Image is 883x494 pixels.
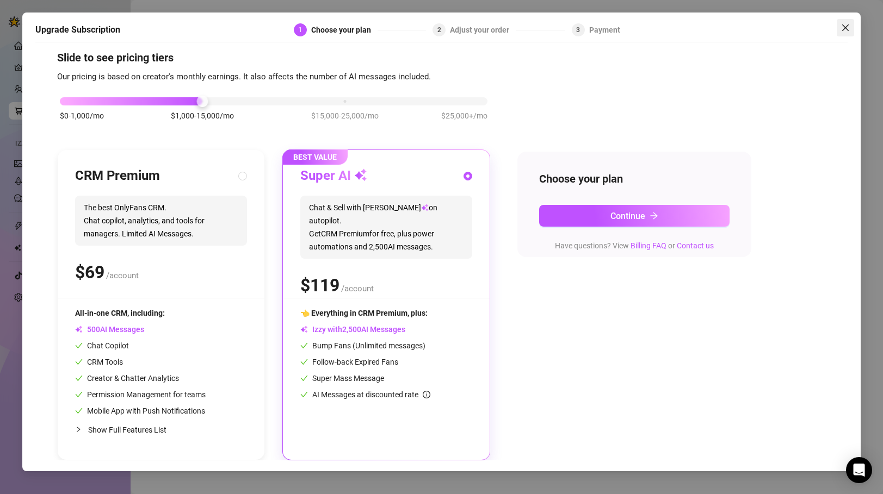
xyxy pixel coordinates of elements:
[437,26,441,34] span: 2
[441,110,487,122] span: $25,000+/mo
[75,262,104,283] span: $
[75,167,160,185] h3: CRM Premium
[75,391,83,398] span: check
[841,23,850,32] span: close
[300,196,472,259] span: Chat & Sell with [PERSON_NAME] on autopilot. Get CRM Premium for free, plus power automations and...
[300,341,425,350] span: Bump Fans (Unlimited messages)
[300,167,367,185] h3: Super AI
[106,271,139,280] span: /account
[631,241,666,250] a: Billing FAQ
[298,26,302,34] span: 1
[75,342,83,349] span: check
[75,309,165,317] span: All-in-one CRM, including:
[300,374,384,383] span: Super Mass Message
[576,26,580,34] span: 3
[650,211,658,220] span: arrow-right
[75,390,206,399] span: Permission Management for teams
[75,407,205,415] span: Mobile App with Push Notifications
[300,358,308,366] span: check
[450,23,516,36] div: Adjust your order
[75,374,83,382] span: check
[300,325,405,334] span: Izzy with AI Messages
[555,241,714,250] span: Have questions? View or
[171,110,234,122] span: $1,000-15,000/mo
[539,205,730,227] button: Continuearrow-right
[282,149,348,165] span: BEST VALUE
[300,391,308,398] span: check
[677,241,714,250] a: Contact us
[75,426,82,433] span: collapsed
[846,457,872,483] div: Open Intercom Messenger
[75,341,129,350] span: Chat Copilot
[300,309,428,317] span: 👈 Everything in CRM Premium, plus:
[75,358,83,366] span: check
[311,23,378,36] div: Choose your plan
[57,50,826,65] h4: Slide to see pricing tiers
[312,390,430,399] span: AI Messages at discounted rate
[423,391,430,398] span: info-circle
[75,325,144,334] span: AI Messages
[539,171,730,186] h4: Choose your plan
[589,23,620,36] div: Payment
[75,407,83,415] span: check
[341,284,374,293] span: /account
[57,72,431,82] span: Our pricing is based on creator's monthly earnings. It also affects the number of AI messages inc...
[300,358,398,366] span: Follow-back Expired Fans
[300,342,308,349] span: check
[837,19,854,36] button: Close
[75,358,123,366] span: CRM Tools
[311,110,379,122] span: $15,000-25,000/mo
[300,275,339,296] span: $
[60,110,104,122] span: $0-1,000/mo
[300,374,308,382] span: check
[610,211,645,221] span: Continue
[75,417,247,442] div: Show Full Features List
[75,374,179,383] span: Creator & Chatter Analytics
[35,23,120,36] h5: Upgrade Subscription
[75,196,247,246] span: The best OnlyFans CRM. Chat copilot, analytics, and tools for managers. Limited AI Messages.
[88,426,166,434] span: Show Full Features List
[837,23,854,32] span: Close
